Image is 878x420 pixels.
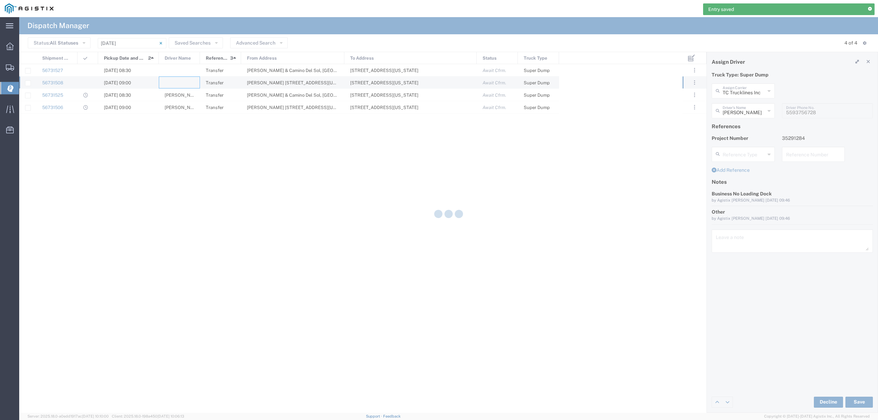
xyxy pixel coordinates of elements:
[157,414,184,418] span: [DATE] 10:06:13
[82,414,109,418] span: [DATE] 10:10:00
[5,3,54,14] img: logo
[112,414,184,418] span: Client: 2025.18.0-198a450
[708,6,734,13] span: Entry saved
[366,414,383,418] a: Support
[764,413,870,419] span: Copyright © [DATE]-[DATE] Agistix Inc., All Rights Reserved
[383,414,401,418] a: Feedback
[27,414,109,418] span: Server: 2025.18.0-a0edd1917ac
